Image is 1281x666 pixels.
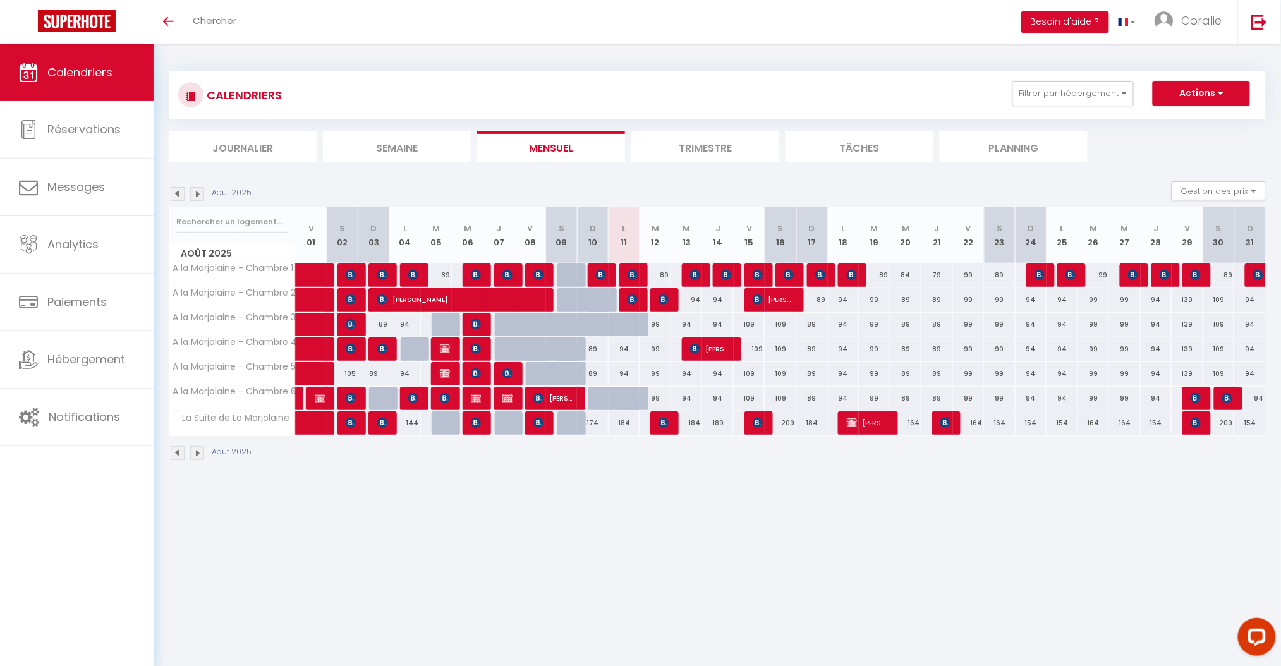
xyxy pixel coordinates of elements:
abbr: S [559,222,564,234]
abbr: S [1216,222,1222,234]
abbr: M [464,222,471,234]
abbr: D [1247,222,1253,234]
div: 94 [828,387,859,410]
img: Super Booking [38,10,116,32]
span: [PERSON_NAME] [628,263,638,287]
span: A la Marjolaine - Chambre 3 [171,313,296,322]
a: [PERSON_NAME] [296,387,302,411]
span: [PERSON_NAME] [847,263,858,287]
img: ... [1155,11,1174,30]
div: 94 [389,313,421,336]
div: 89 [796,313,828,336]
div: 94 [1141,387,1172,410]
div: 99 [1078,337,1110,361]
div: 99 [953,313,985,336]
div: 154 [1234,411,1266,435]
abbr: V [527,222,533,234]
abbr: J [1154,222,1159,234]
div: 94 [389,362,421,385]
div: 99 [953,337,985,361]
span: [PERSON_NAME] [1191,263,1201,287]
th: 04 [389,207,421,263]
span: Lourens Taco [471,312,482,336]
span: [PERSON_NAME] [471,263,482,287]
div: 109 [1203,337,1235,361]
span: [PERSON_NAME] [533,386,576,410]
span: Août 2025 [169,245,295,263]
div: 99 [984,313,1016,336]
abbr: D [590,222,596,234]
div: 139 [1172,362,1203,385]
input: Rechercher un logement... [176,210,288,233]
span: Merit Tabbers [346,288,356,312]
div: 94 [1234,288,1266,312]
div: 99 [859,362,890,385]
li: Planning [940,131,1088,162]
div: 99 [1078,313,1110,336]
abbr: L [841,222,845,234]
span: Coralie [1182,13,1222,28]
th: 27 [1109,207,1141,263]
span: [PERSON_NAME] [690,337,732,361]
th: 20 [890,207,922,263]
div: 99 [984,288,1016,312]
div: 94 [1234,362,1266,385]
div: 99 [1078,263,1110,287]
abbr: L [622,222,626,234]
div: 99 [1078,288,1110,312]
th: 30 [1203,207,1235,263]
span: [PERSON_NAME] [346,337,356,361]
div: 89 [984,263,1016,287]
abbr: M [652,222,659,234]
div: 109 [765,362,796,385]
div: 164 [984,411,1016,435]
div: 89 [921,288,953,312]
div: 89 [796,337,828,361]
span: Messages [47,179,105,195]
abbr: D [809,222,815,234]
th: 09 [546,207,578,263]
span: [PERSON_NAME] [659,411,669,435]
div: 109 [734,313,765,336]
div: 94 [1047,387,1078,410]
span: [PERSON_NAME] [502,361,513,385]
div: 94 [828,337,859,361]
span: [PERSON_NAME] [471,386,482,410]
div: 94 [1047,288,1078,312]
th: 14 [702,207,734,263]
span: A la Marjolaine - Chambre 1 [171,263,294,273]
th: 23 [984,207,1016,263]
div: 184 [671,411,703,435]
th: 01 [296,207,327,263]
th: 16 [765,207,796,263]
span: A la Marjolaine - Chambre 2 [171,288,296,298]
div: 89 [890,337,922,361]
div: 109 [734,362,765,385]
div: 164 [953,411,985,435]
span: A la Marjolaine - Chambre 5 [171,362,296,372]
div: 94 [671,288,703,312]
th: 03 [358,207,390,263]
span: [PERSON_NAME] [346,386,356,410]
div: 99 [953,263,985,287]
abbr: V [966,222,971,234]
li: Journalier [169,131,317,162]
div: 99 [859,313,890,336]
div: 209 [1203,411,1235,435]
span: [PERSON_NAME] [471,361,482,385]
span: [PERSON_NAME] [753,411,763,435]
div: 89 [577,337,609,361]
div: 84 [890,263,922,287]
div: 109 [1203,288,1235,312]
abbr: J [496,222,501,234]
span: [PERSON_NAME] [753,288,795,312]
div: 94 [1141,362,1172,385]
div: 94 [1141,313,1172,336]
span: Chercher [193,14,236,27]
div: 99 [859,337,890,361]
abbr: S [997,222,1002,234]
div: 139 [1172,288,1203,312]
span: [PERSON_NAME] [408,386,419,410]
span: A la Marjolaine - Chambre 4 [171,337,298,347]
th: 07 [483,207,515,263]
